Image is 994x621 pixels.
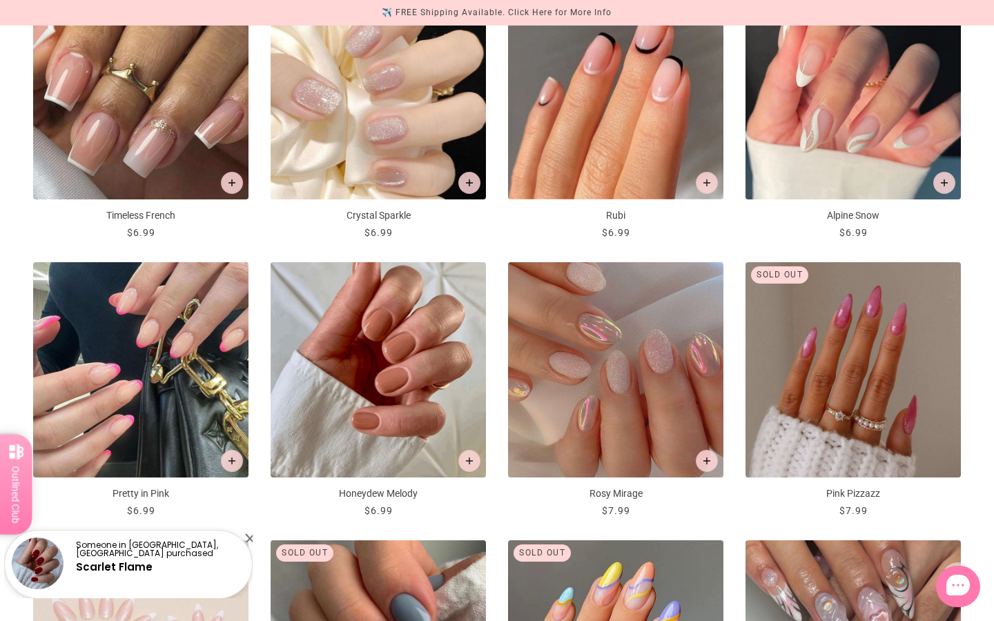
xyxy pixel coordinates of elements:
p: Pink Pizzazz [745,486,961,501]
a: Honeydew Melody [271,262,486,518]
button: Add to cart [458,172,480,194]
button: Add to cart [458,450,480,472]
span: $6.99 [364,227,393,238]
p: Timeless French [33,208,248,223]
button: Add to cart [696,450,718,472]
p: Rosy Mirage [508,486,723,501]
button: Add to cart [221,450,243,472]
span: $6.99 [839,227,868,238]
button: Add to cart [221,172,243,194]
p: Honeydew Melody [271,486,486,501]
span: $6.99 [602,227,630,238]
div: Sold out [751,266,808,284]
span: $7.99 [839,505,868,516]
a: Rosy Mirage [508,262,723,518]
div: ✈️ FREE Shipping Available. Click Here for More Info [382,6,612,20]
div: Sold out [276,544,333,562]
button: Add to cart [933,172,955,194]
img: Honeydew Melody-Press on Manicure-Outlined [271,262,486,477]
a: Scarlet Flame [76,560,153,574]
button: Add to cart [696,172,718,194]
p: Crystal Sparkle [271,208,486,223]
a: Pretty in Pink [33,262,248,518]
span: $6.99 [127,505,155,516]
p: Someone in [GEOGRAPHIC_DATA], [GEOGRAPHIC_DATA] purchased [76,541,240,558]
span: $6.99 [127,227,155,238]
a: Pink Pizzazz [745,262,961,518]
p: Alpine Snow [745,208,961,223]
span: $6.99 [364,505,393,516]
p: Pretty in Pink [33,486,248,501]
span: $7.99 [602,505,630,516]
p: Rubi [508,208,723,223]
div: Sold out [514,544,571,562]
